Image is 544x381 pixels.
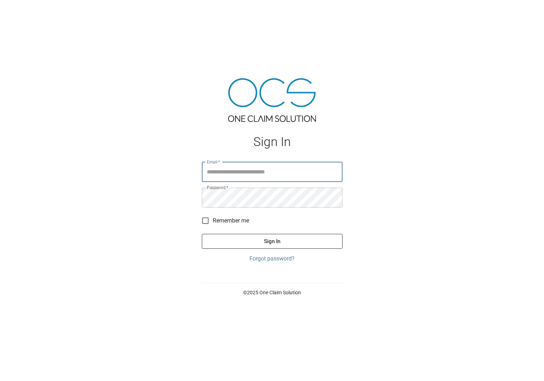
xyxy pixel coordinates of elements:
[202,289,343,296] p: © 2025 One Claim Solution
[9,4,37,18] img: ocs-logo-white-transparent.png
[207,159,220,165] label: Email
[207,184,228,190] label: Password
[213,216,249,225] span: Remember me
[228,78,316,122] img: ocs-logo-tra.png
[202,234,343,249] button: Sign In
[202,254,343,263] a: Forgot password?
[202,135,343,149] h1: Sign In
